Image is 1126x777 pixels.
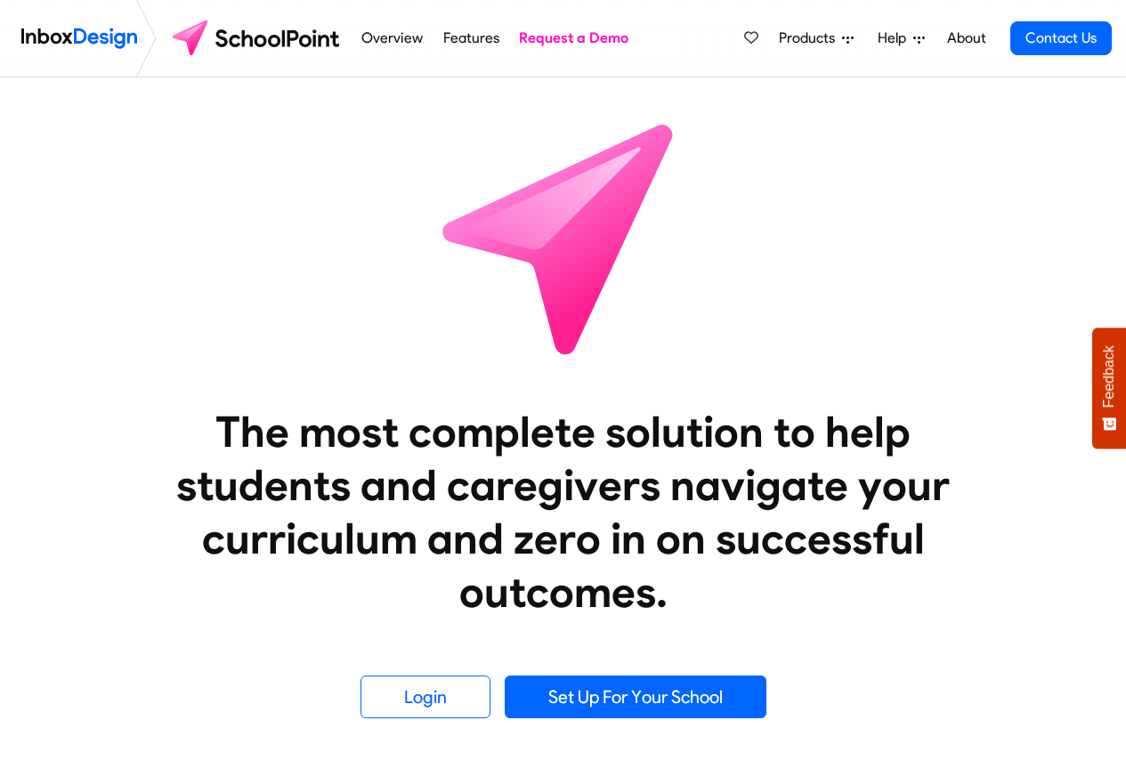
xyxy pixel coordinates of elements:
[514,20,634,56] a: Request a Demo
[871,20,932,56] a: Help
[164,17,352,60] img: schoolpoint logo
[779,28,842,49] span: Products
[357,20,428,56] a: Overview
[403,77,724,398] img: icon_schoolpoint.svg
[878,28,913,49] span: Help
[360,676,490,718] a: Login
[141,405,986,619] heading: The most complete solution to help students and caregivers navigate your curriculum and zero in o...
[1092,328,1126,449] button: Feedback - Show survey
[1101,345,1117,408] span: Feedback
[772,20,861,56] a: Products
[438,20,504,56] a: Features
[942,20,991,56] a: About
[505,676,766,718] a: Set Up For Your School
[1010,21,1112,55] a: Contact Us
